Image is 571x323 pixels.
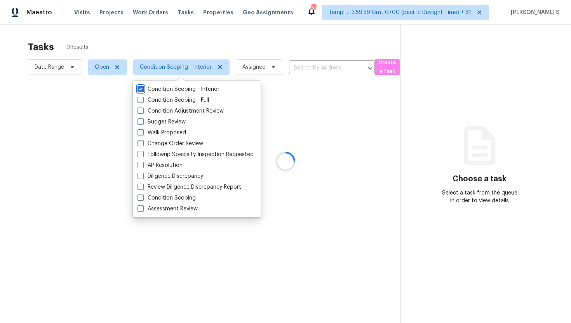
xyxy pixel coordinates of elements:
[138,85,219,93] label: Condition Scoping - Interior
[138,118,186,126] label: Budget Review
[138,172,203,180] label: Diligence Discrepancy
[138,96,209,104] label: Condition Scoping - Full
[138,107,224,115] label: Condition Adjustment Review
[138,194,196,202] label: Condition Scoping
[138,161,183,169] label: AP Resolution
[138,183,241,191] label: Review Diligence Discrepancy Report
[311,5,316,12] div: 749
[138,129,186,137] label: Walk Proposed
[138,140,203,148] label: Change Order Review
[138,205,198,213] label: Assessment Review
[138,151,254,158] label: Followup Specialty Inspection Requested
